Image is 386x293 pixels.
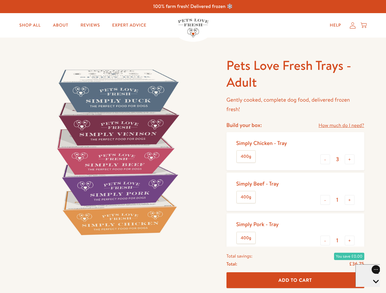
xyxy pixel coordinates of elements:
[318,121,364,130] a: How much do I need?
[178,19,208,37] img: Pets Love Fresh
[325,19,346,31] a: Help
[226,121,262,128] h4: Build your box:
[320,236,330,245] button: -
[226,57,364,90] h1: Pets Love Fresh Trays - Adult
[14,19,46,31] a: Shop All
[22,57,212,247] img: Pets Love Fresh Trays - Adult
[334,253,364,260] span: You save £0.00
[107,19,151,31] a: Expert Advice
[236,139,287,146] div: Simply Chicken - Tray
[278,277,312,283] span: Add To Cart
[237,191,255,203] label: 400g
[236,180,279,187] div: Simply Beef - Tray
[226,95,364,114] p: Gently cooked, complete dog food, delivered frozen fresh!
[236,221,279,228] div: Simply Pork - Tray
[345,154,355,164] button: +
[226,260,237,268] span: Total:
[237,151,255,162] label: 400g
[349,261,364,267] span: £36.75
[226,272,364,288] button: Add To Cart
[75,19,105,31] a: Reviews
[237,232,255,244] label: 400g
[320,154,330,164] button: -
[226,252,252,260] span: Total savings:
[48,19,73,31] a: About
[320,195,330,205] button: -
[355,264,380,287] iframe: Gorgias live chat messenger
[345,236,355,245] button: +
[345,195,355,205] button: +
